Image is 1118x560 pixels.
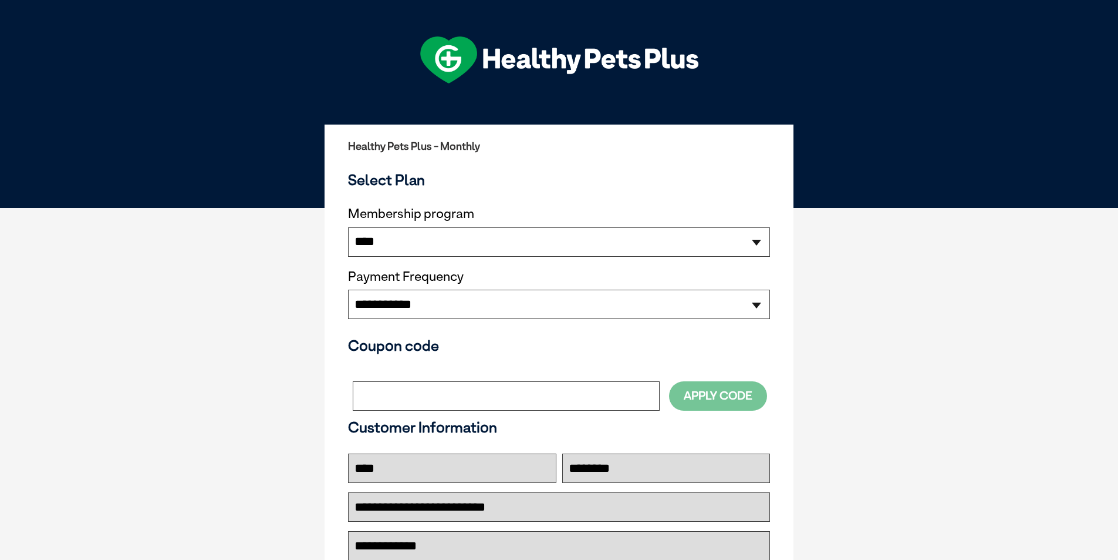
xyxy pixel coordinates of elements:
h3: Select Plan [348,171,770,189]
label: Membership program [348,206,770,222]
button: Apply Code [669,381,767,410]
h3: Customer Information [348,418,770,436]
h2: Healthy Pets Plus - Monthly [348,140,770,152]
img: hpp-logo-landscape-green-white.png [420,36,698,83]
label: Payment Frequency [348,269,464,284]
h3: Coupon code [348,337,770,354]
